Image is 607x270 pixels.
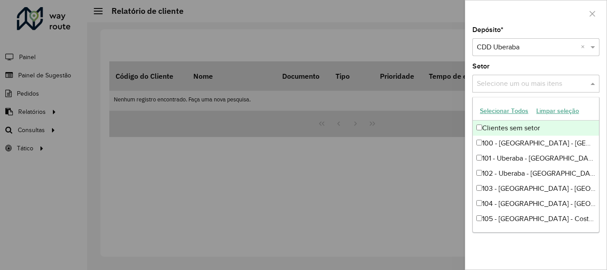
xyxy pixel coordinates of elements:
[473,166,599,181] div: 102 - Uberaba - [GEOGRAPHIC_DATA]
[581,42,588,52] span: Clear all
[473,181,599,196] div: 103 - [GEOGRAPHIC_DATA] - [GEOGRAPHIC_DATA]
[472,61,490,72] label: Setor
[473,121,599,136] div: Clientes sem setor
[473,136,599,151] div: 100 - [GEOGRAPHIC_DATA] - [GEOGRAPHIC_DATA]
[473,211,599,226] div: 105 - [GEOGRAPHIC_DATA] - Costa Teles
[532,104,583,118] button: Limpar seleção
[473,196,599,211] div: 104 - [GEOGRAPHIC_DATA] - [GEOGRAPHIC_DATA]
[473,151,599,166] div: 101 - Uberaba - [GEOGRAPHIC_DATA]
[476,104,532,118] button: Selecionar Todos
[472,24,503,35] label: Depósito
[473,226,599,242] div: 106 - [GEOGRAPHIC_DATA] - [GEOGRAPHIC_DATA]
[472,97,599,233] ng-dropdown-panel: Options list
